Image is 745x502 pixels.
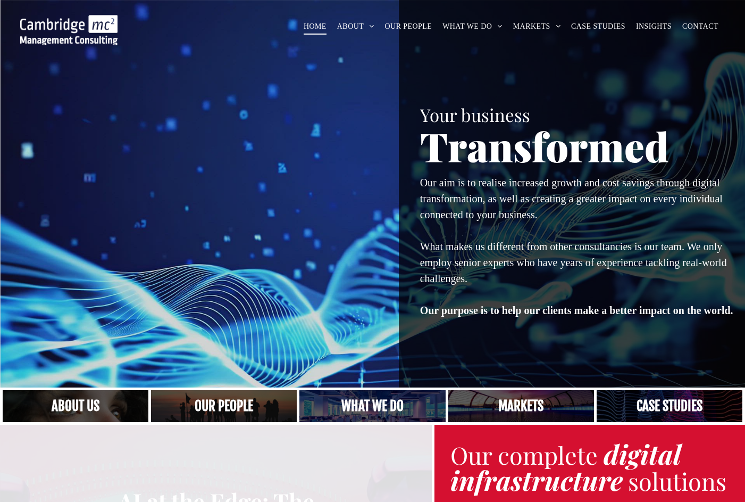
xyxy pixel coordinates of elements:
[450,439,598,471] span: Our complete
[677,18,724,35] a: CONTACT
[631,18,677,35] a: INSIGHTS
[3,390,148,422] a: Close up of woman's face, centered on her eyes
[20,15,118,45] img: Go to Homepage
[604,436,681,472] strong: digital
[332,18,380,35] a: ABOUT
[566,18,631,35] a: CASE STUDIES
[298,18,332,35] a: HOME
[151,390,297,422] a: A crowd in silhouette at sunset, on a rise or lookout point
[420,241,727,284] span: What makes us different from other consultancies is our team. We only employ senior experts who h...
[508,18,566,35] a: MARKETS
[420,103,530,126] span: Your business
[420,305,733,316] strong: Our purpose is to help our clients make a better impact on the world.
[420,177,723,220] span: Our aim is to realise increased growth and cost savings through digital transformation, as well a...
[380,18,438,35] a: OUR PEOPLE
[299,390,445,422] a: A yoga teacher lifting his whole body off the ground in the peacock pose
[437,18,508,35] a: WHAT WE DO
[420,119,669,172] span: Transformed
[450,462,623,498] strong: infrastructure
[628,465,726,497] span: solutions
